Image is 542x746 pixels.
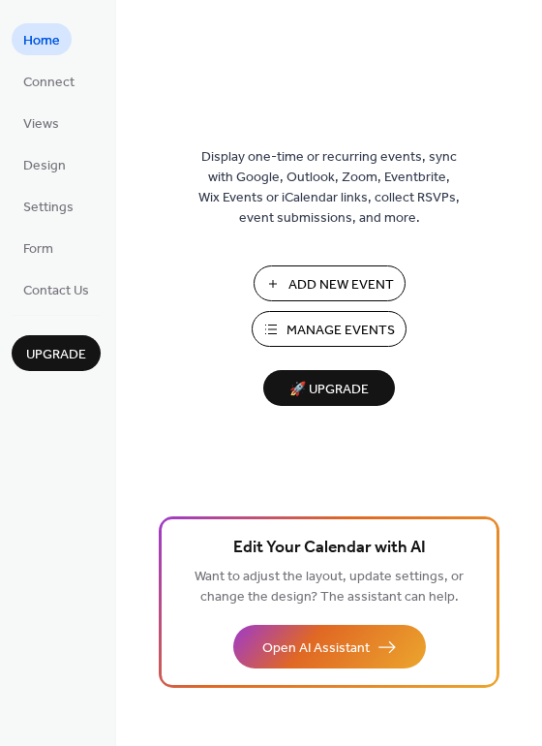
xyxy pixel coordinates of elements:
[12,232,65,264] a: Form
[195,564,464,610] span: Want to adjust the layout, update settings, or change the design? The assistant can help.
[254,265,406,301] button: Add New Event
[26,345,86,365] span: Upgrade
[23,156,66,176] span: Design
[23,198,74,218] span: Settings
[12,148,77,180] a: Design
[198,147,460,229] span: Display one-time or recurring events, sync with Google, Outlook, Zoom, Eventbrite, Wix Events or ...
[275,377,383,403] span: 🚀 Upgrade
[12,273,101,305] a: Contact Us
[263,370,395,406] button: 🚀 Upgrade
[12,107,71,139] a: Views
[12,65,86,97] a: Connect
[286,321,395,341] span: Manage Events
[233,625,426,668] button: Open AI Assistant
[12,190,85,222] a: Settings
[262,638,370,659] span: Open AI Assistant
[12,335,101,371] button: Upgrade
[23,281,89,301] span: Contact Us
[233,535,426,562] span: Edit Your Calendar with AI
[12,23,72,55] a: Home
[23,114,59,135] span: Views
[252,311,406,347] button: Manage Events
[288,275,394,295] span: Add New Event
[23,31,60,51] span: Home
[23,239,53,260] span: Form
[23,73,75,93] span: Connect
